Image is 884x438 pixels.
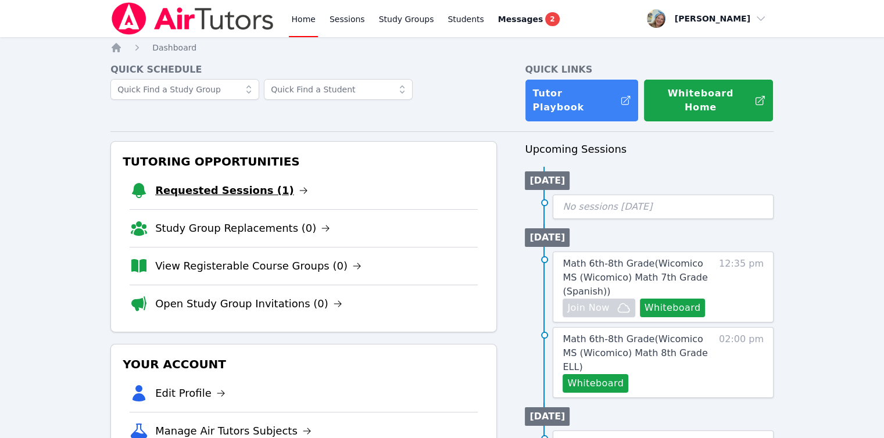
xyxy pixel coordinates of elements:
span: 2 [545,12,559,26]
a: View Registerable Course Groups (0) [155,258,362,274]
input: Quick Find a Student [264,79,413,100]
span: Join Now [567,301,609,315]
li: [DATE] [525,228,570,247]
a: Dashboard [152,42,196,53]
a: Math 6th-8th Grade(Wicomico MS (Wicomico) Math 8th Grade ELL) [563,332,713,374]
button: Whiteboard Home [643,79,774,122]
span: 02:00 pm [719,332,764,393]
h3: Your Account [120,354,487,375]
a: Tutor Playbook [525,79,639,122]
h3: Tutoring Opportunities [120,151,487,172]
li: [DATE] [525,407,570,426]
h4: Quick Schedule [110,63,497,77]
a: Requested Sessions (1) [155,182,308,199]
h3: Upcoming Sessions [525,141,774,157]
h4: Quick Links [525,63,774,77]
a: Math 6th-8th Grade(Wicomico MS (Wicomico) Math 7th Grade (Spanish)) [563,257,713,299]
span: 12:35 pm [719,257,764,317]
span: Dashboard [152,43,196,52]
span: Math 6th-8th Grade ( Wicomico MS (Wicomico) Math 8th Grade ELL ) [563,333,707,372]
a: Open Study Group Invitations (0) [155,296,342,312]
span: Messages [498,13,543,25]
li: [DATE] [525,171,570,190]
button: Whiteboard [640,299,706,317]
input: Quick Find a Study Group [110,79,259,100]
nav: Breadcrumb [110,42,774,53]
button: Whiteboard [563,374,628,393]
span: No sessions [DATE] [563,201,652,212]
a: Edit Profile [155,385,226,401]
a: Study Group Replacements (0) [155,220,330,236]
button: Join Now [563,299,635,317]
span: Math 6th-8th Grade ( Wicomico MS (Wicomico) Math 7th Grade (Spanish) ) [563,258,707,297]
img: Air Tutors [110,2,275,35]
